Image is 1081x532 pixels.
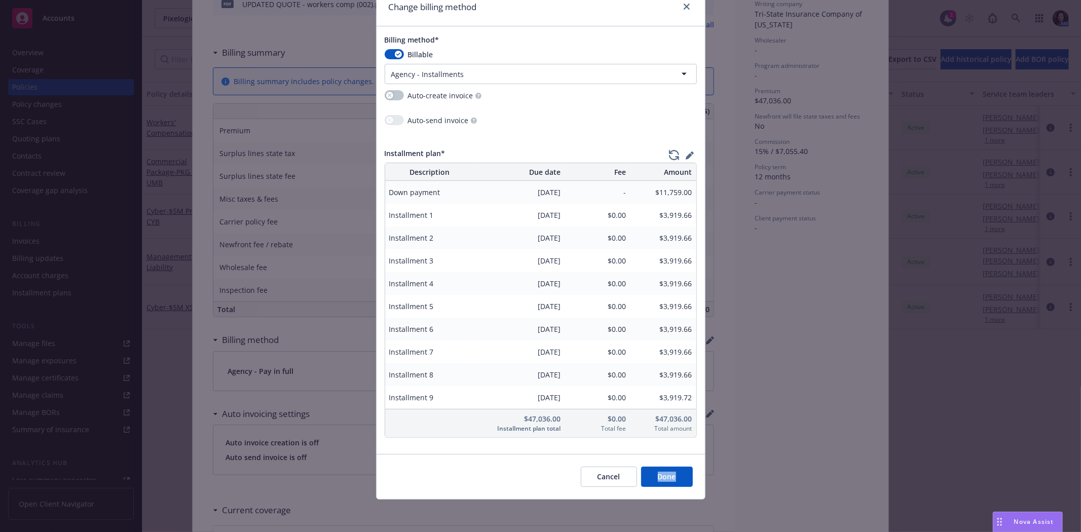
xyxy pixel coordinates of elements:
[479,167,561,177] span: Due date
[389,278,471,289] span: Installment 4
[569,167,626,177] span: Fee
[569,392,626,403] span: $0.00
[635,187,692,198] span: $11,759.00
[479,278,561,289] span: [DATE]
[569,210,626,220] span: $0.00
[569,324,626,334] span: $0.00
[389,392,471,403] span: Installment 9
[635,424,692,433] span: Total amount
[385,35,439,45] span: Billing method*
[389,210,471,220] span: Installment 1
[479,413,561,424] span: $47,036.00
[1014,517,1054,526] span: Nova Assist
[635,347,692,357] span: $3,919.66
[569,424,626,433] span: Total fee
[479,424,561,433] span: Installment plan total
[635,210,692,220] span: $3,919.66
[385,148,445,158] span: Installment plan*
[408,115,469,126] span: Auto-send invoice
[479,324,561,334] span: [DATE]
[569,255,626,266] span: $0.00
[408,90,473,101] span: Auto-create invoice
[681,1,693,13] a: close
[569,301,626,312] span: $0.00
[389,187,471,198] span: Down payment
[581,467,637,487] button: Cancel
[635,233,692,243] span: $3,919.66
[635,255,692,266] span: $3,919.66
[569,413,626,424] span: $0.00
[385,49,697,60] div: Billable
[389,324,471,334] span: Installment 6
[479,255,561,266] span: [DATE]
[993,512,1063,532] button: Nova Assist
[635,301,692,312] span: $3,919.66
[479,210,561,220] span: [DATE]
[641,467,693,487] button: Done
[389,255,471,266] span: Installment 3
[993,512,1006,531] div: Drag to move
[569,187,626,198] span: -
[635,278,692,289] span: $3,919.66
[635,392,692,403] span: $3,919.72
[389,301,471,312] span: Installment 5
[479,233,561,243] span: [DATE]
[569,278,626,289] span: $0.00
[479,392,561,403] span: [DATE]
[389,167,471,177] span: Description
[479,301,561,312] span: [DATE]
[569,369,626,380] span: $0.00
[389,369,471,380] span: Installment 8
[389,233,471,243] span: Installment 2
[668,149,680,161] a: regenerate
[389,1,477,14] h1: Change billing method
[479,347,561,357] span: [DATE]
[479,369,561,380] span: [DATE]
[635,413,692,424] span: $47,036.00
[635,167,692,177] span: Amount
[479,187,561,198] span: [DATE]
[635,369,692,380] span: $3,919.66
[635,324,692,334] span: $3,919.66
[569,233,626,243] span: $0.00
[569,347,626,357] span: $0.00
[389,347,471,357] span: Installment 7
